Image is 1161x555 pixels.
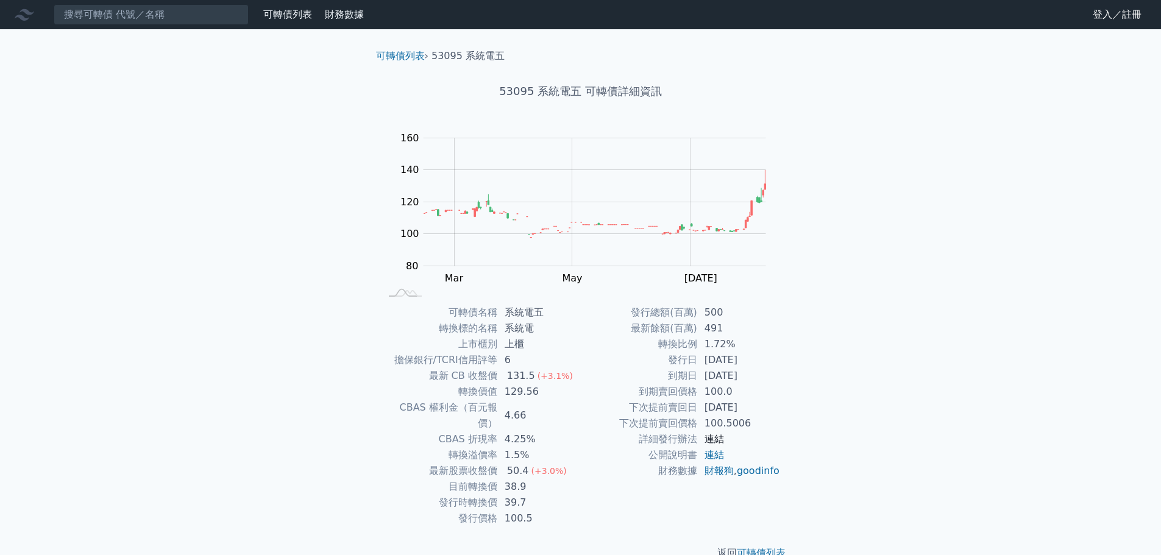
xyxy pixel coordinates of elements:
td: 1.5% [497,447,581,463]
a: 連結 [705,449,724,461]
div: 50.4 [505,463,531,479]
td: 上市櫃別 [381,336,497,352]
a: 連結 [705,433,724,445]
tspan: 120 [400,196,419,208]
td: 4.66 [497,400,581,431]
td: 公開說明書 [581,447,697,463]
td: 到期日 [581,368,697,384]
td: [DATE] [697,368,781,384]
td: 發行時轉換價 [381,495,497,511]
h1: 53095 系統電五 可轉債詳細資訊 [366,83,795,100]
td: [DATE] [697,352,781,368]
div: 131.5 [505,368,538,384]
td: 1.72% [697,336,781,352]
td: 詳細發行辦法 [581,431,697,447]
td: 4.25% [497,431,581,447]
td: 129.56 [497,384,581,400]
a: goodinfo [737,465,779,476]
td: 轉換比例 [581,336,697,352]
td: 發行日 [581,352,697,368]
tspan: 100 [400,228,419,239]
td: , [697,463,781,479]
td: 可轉債名稱 [381,305,497,320]
td: 最新 CB 收盤價 [381,368,497,384]
tspan: Mar [445,272,464,284]
td: 100.0 [697,384,781,400]
td: 擔保銀行/TCRI信用評等 [381,352,497,368]
td: 轉換價值 [381,384,497,400]
span: (+3.1%) [538,371,573,381]
td: 目前轉換價 [381,479,497,495]
tspan: 140 [400,164,419,175]
td: 轉換溢價率 [381,447,497,463]
tspan: May [562,272,582,284]
a: 可轉債列表 [376,50,425,62]
td: 轉換標的名稱 [381,320,497,336]
td: 財務數據 [581,463,697,479]
li: 53095 系統電五 [431,49,505,63]
td: 系統電五 [497,305,581,320]
a: 可轉債列表 [263,9,312,20]
td: 最新餘額(百萬) [581,320,697,336]
a: 登入／註冊 [1083,5,1151,24]
td: 100.5006 [697,415,781,431]
input: 搜尋可轉債 代號／名稱 [54,4,249,25]
td: 38.9 [497,479,581,495]
td: 發行總額(百萬) [581,305,697,320]
tspan: [DATE] [684,272,717,284]
td: 下次提前賣回日 [581,400,697,415]
td: 39.7 [497,495,581,511]
td: 系統電 [497,320,581,336]
span: (+3.0%) [531,466,566,476]
td: 491 [697,320,781,336]
td: 到期賣回價格 [581,384,697,400]
td: 發行價格 [381,511,497,526]
td: CBAS 折現率 [381,431,497,447]
td: [DATE] [697,400,781,415]
td: 6 [497,352,581,368]
li: › [376,49,428,63]
td: 上櫃 [497,336,581,352]
td: CBAS 權利金（百元報價） [381,400,497,431]
td: 100.5 [497,511,581,526]
tspan: 80 [406,260,418,272]
a: 財報狗 [705,465,734,476]
td: 下次提前賣回價格 [581,415,697,431]
td: 最新股票收盤價 [381,463,497,479]
tspan: 160 [400,132,419,144]
g: Chart [394,132,784,309]
a: 財務數據 [325,9,364,20]
td: 500 [697,305,781,320]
